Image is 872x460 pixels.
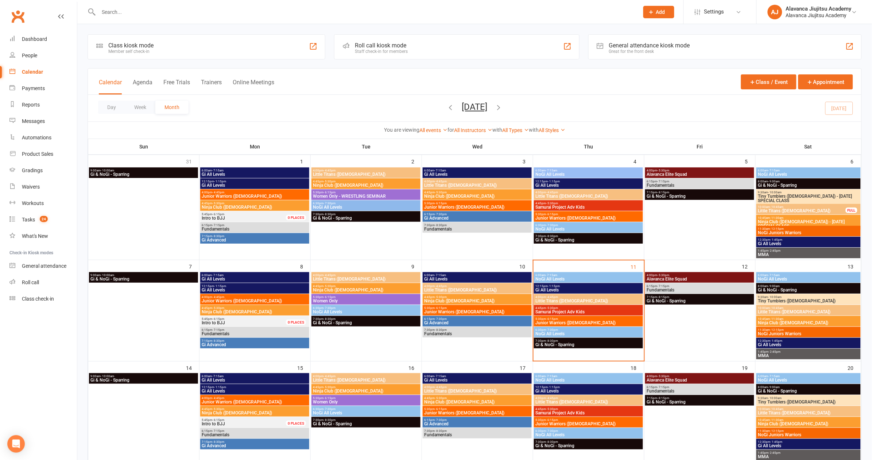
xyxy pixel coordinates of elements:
[324,180,336,183] span: - 5:30pm
[313,299,419,303] span: Women Only
[546,317,558,321] span: - 6:15pm
[22,53,37,58] div: People
[424,224,531,227] span: 7:30pm
[658,180,670,183] span: - 7:15pm
[447,127,454,133] strong: for
[108,42,154,49] div: Class kiosk mode
[535,213,642,216] span: 5:30pm
[535,295,642,299] span: 4:00pm
[22,135,51,140] div: Automations
[201,79,222,94] button: Trainers
[546,328,558,332] span: - 7:30pm
[647,191,753,194] span: 7:15pm
[313,180,419,183] span: 4:45pm
[214,285,226,288] span: - 1:15pm
[424,169,531,172] span: 6:00am
[419,127,447,133] a: All events
[199,139,311,154] th: Mon
[22,102,40,108] div: Reports
[535,299,642,303] span: Little Titans ([DEMOGRAPHIC_DATA])
[647,183,753,188] span: Fundamentals
[324,274,336,277] span: - 4:45pm
[324,213,336,216] span: - 8:30pm
[90,169,197,172] span: 9:00am
[462,102,488,112] button: [DATE]
[770,227,784,231] span: - 12:15pm
[535,172,642,177] span: NoGi All Levels
[9,195,77,212] a: Workouts
[286,215,306,220] div: 0 PLACES
[435,180,447,183] span: - 4:45pm
[213,328,225,332] span: - 7:15pm
[9,258,77,274] a: General attendance kiosk mode
[768,169,780,172] span: - 7:15am
[101,274,115,277] span: - 10:00am
[758,306,859,310] span: 10:00am
[411,155,422,167] div: 2
[202,332,308,336] span: Fundamentals
[631,260,644,272] div: 11
[424,180,531,183] span: 4:00pm
[529,127,539,133] strong: with
[133,79,152,94] button: Agenda
[22,217,35,223] div: Tasks
[770,328,784,332] span: - 12:15pm
[435,169,446,172] span: - 7:15am
[758,238,859,241] span: 12:30pm
[647,299,753,303] span: Gi & NoGi - Sparring
[435,328,447,332] span: - 8:30pm
[658,169,670,172] span: - 5:30pm
[535,288,642,292] span: Gi All Levels
[90,172,197,177] span: Gi & NoGi - Sparring
[535,317,642,321] span: 5:30pm
[324,191,336,194] span: - 6:15pm
[202,235,308,238] span: 7:15pm
[9,228,77,244] a: What's New
[535,310,642,314] span: Samurai Project Adv Kids
[313,172,419,177] span: Little Titans ([DEMOGRAPHIC_DATA])
[758,227,859,231] span: 11:30am
[22,69,43,75] div: Calendar
[355,49,408,54] div: Staff check-in for members
[770,205,784,209] span: - 10:45am
[9,47,77,64] a: People
[300,155,310,167] div: 1
[213,224,225,227] span: - 7:15pm
[202,306,308,310] span: 4:45pm
[758,241,859,246] span: Gi All Levels
[535,277,642,281] span: NoGi All Levels
[313,216,419,220] span: Gi & NoGi - Sparring
[770,317,784,321] span: - 11:30am
[535,321,642,325] span: Junior Warriors ([DEMOGRAPHIC_DATA])
[435,191,447,194] span: - 5:30pm
[769,249,781,252] span: - 2:45pm
[535,191,642,194] span: 4:00pm
[324,317,336,321] span: - 8:30pm
[424,191,531,194] span: 4:45pm
[313,285,419,288] span: 4:45pm
[286,320,306,325] div: 0 PLACES
[202,299,308,303] span: Junior Warriors ([DEMOGRAPHIC_DATA])
[125,101,155,114] button: Week
[535,183,642,188] span: Gi All Levels
[22,279,39,285] div: Roll call
[313,306,419,310] span: 6:30pm
[202,288,308,292] span: Gi All Levels
[384,127,419,133] strong: You are viewing
[424,227,531,231] span: Fundamentals
[213,191,225,194] span: - 4:45pm
[22,184,40,190] div: Waivers
[213,295,225,299] span: - 4:45pm
[213,306,225,310] span: - 5:30pm
[90,274,197,277] span: 9:00am
[546,306,558,310] span: - 5:30pm
[758,183,859,188] span: Gi & NoGi - Sparring
[155,101,189,114] button: Month
[98,101,125,114] button: Day
[9,274,77,291] a: Roll call
[202,328,308,332] span: 6:15pm
[214,180,226,183] span: - 1:15pm
[202,169,308,172] span: 6:00am
[758,191,859,194] span: 9:30am
[324,169,336,172] span: - 4:45pm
